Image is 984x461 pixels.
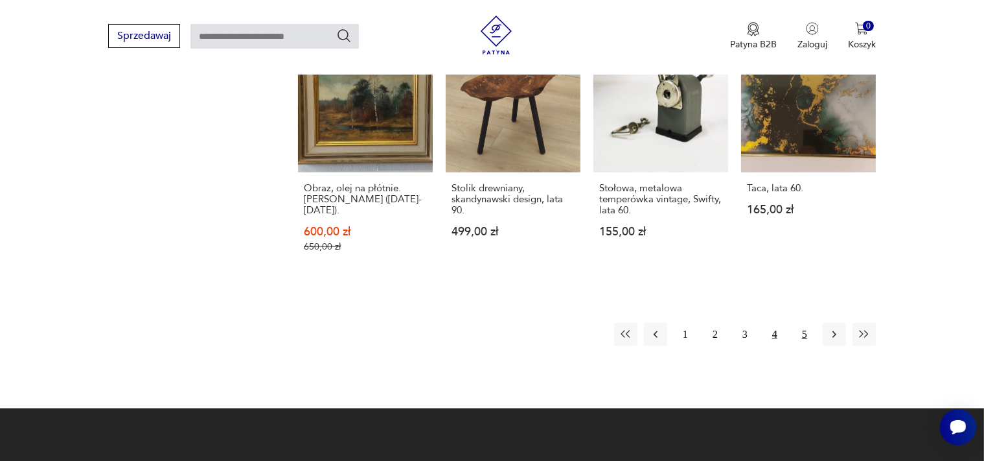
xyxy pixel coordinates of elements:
[108,32,180,41] a: Sprzedawaj
[730,22,777,51] a: Ikona medaluPatyna B2B
[730,38,777,51] p: Patyna B2B
[741,38,876,278] a: Taca, lata 60.Taca, lata 60.165,00 zł
[747,183,870,194] h3: Taca, lata 60.
[806,22,819,35] img: Ikonka użytkownika
[747,204,870,215] p: 165,00 zł
[793,323,816,346] button: 5
[855,22,868,35] img: Ikona koszyka
[593,38,728,278] a: Stołowa, metalowa temperówka vintage, Swifty, lata 60.Stołowa, metalowa temperówka vintage, Swift...
[704,323,727,346] button: 2
[477,16,516,54] img: Patyna - sklep z meblami i dekoracjami vintage
[304,183,427,216] h3: Obraz, olej na płótnie. [PERSON_NAME] ([DATE]-[DATE]).
[108,24,180,48] button: Sprzedawaj
[452,226,575,237] p: 499,00 zł
[797,38,827,51] p: Zaloguj
[863,21,874,32] div: 0
[797,22,827,51] button: Zaloguj
[599,183,722,216] h3: Stołowa, metalowa temperówka vintage, Swifty, lata 60.
[298,38,433,278] a: SaleObraz, olej na płótnie. Dan Martin Masell (1910-1999).Obraz, olej na płótnie. [PERSON_NAME] (...
[848,22,876,51] button: 0Koszyk
[304,226,427,237] p: 600,00 zł
[452,183,575,216] h3: Stolik drewniany, skandynawski design, lata 90.
[763,323,786,346] button: 4
[446,38,580,278] a: Stolik drewniany, skandynawski design, lata 90.Stolik drewniany, skandynawski design, lata 90.499...
[674,323,697,346] button: 1
[733,323,757,346] button: 3
[599,226,722,237] p: 155,00 zł
[940,409,976,445] iframe: Smartsupp widget button
[730,22,777,51] button: Patyna B2B
[336,28,352,43] button: Szukaj
[747,22,760,36] img: Ikona medalu
[304,241,427,252] p: 650,00 zł
[848,38,876,51] p: Koszyk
